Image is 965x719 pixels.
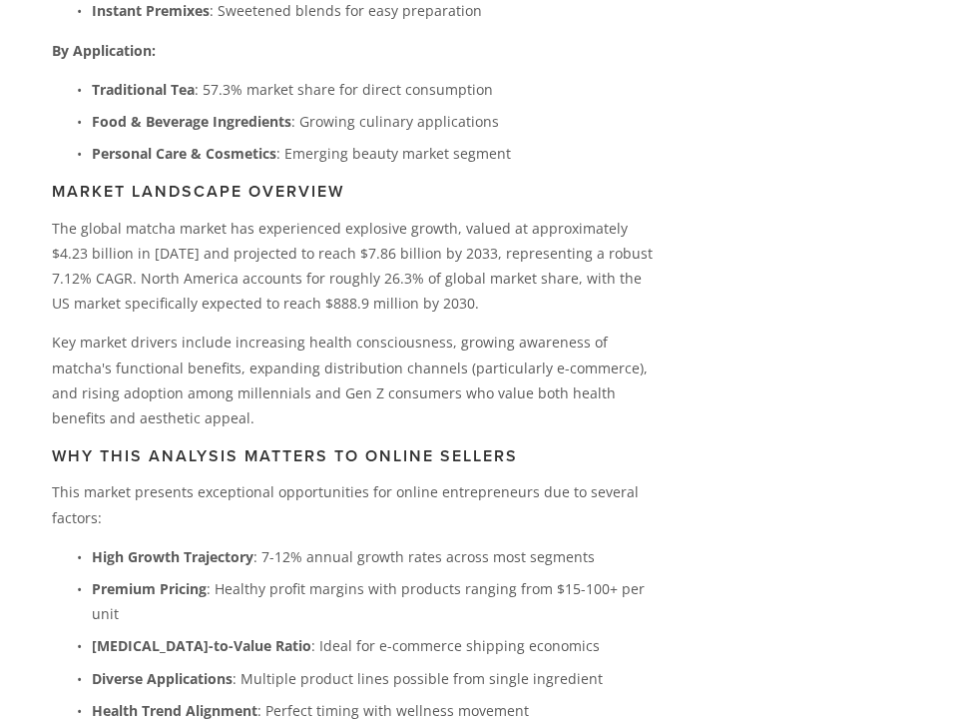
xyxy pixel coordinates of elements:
[92,669,233,688] strong: Diverse Applications
[92,544,659,569] p: : 7-12% annual growth rates across most segments
[92,144,276,163] strong: Personal Care & Cosmetics
[92,547,253,566] strong: High Growth Trajectory
[92,576,659,626] p: : Healthy profit margins with products ranging from $15-100+ per unit
[92,636,311,655] strong: [MEDICAL_DATA]-to-Value Ratio
[92,633,659,658] p: : Ideal for e-commerce shipping economics
[92,141,659,166] p: : Emerging beauty market segment
[92,579,207,598] strong: Premium Pricing
[52,330,659,430] p: Key market drivers include increasing health consciousness, growing awareness of matcha's functio...
[52,182,659,201] h3: Market Landscape Overview
[52,479,659,529] p: This market presents exceptional opportunities for online entrepreneurs due to several factors:
[92,666,659,691] p: : Multiple product lines possible from single ingredient
[92,112,291,131] strong: Food & Beverage Ingredients
[52,446,659,465] h3: Why This Analysis Matters to Online Sellers
[92,109,659,134] p: : Growing culinary applications
[52,216,659,317] p: The global matcha market has experienced explosive growth, valued at approximately $4.23 billion ...
[92,1,210,20] strong: Instant Premixes
[92,80,195,99] strong: Traditional Tea
[52,41,156,60] strong: By Application:
[92,77,659,102] p: : 57.3% market share for direct consumption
